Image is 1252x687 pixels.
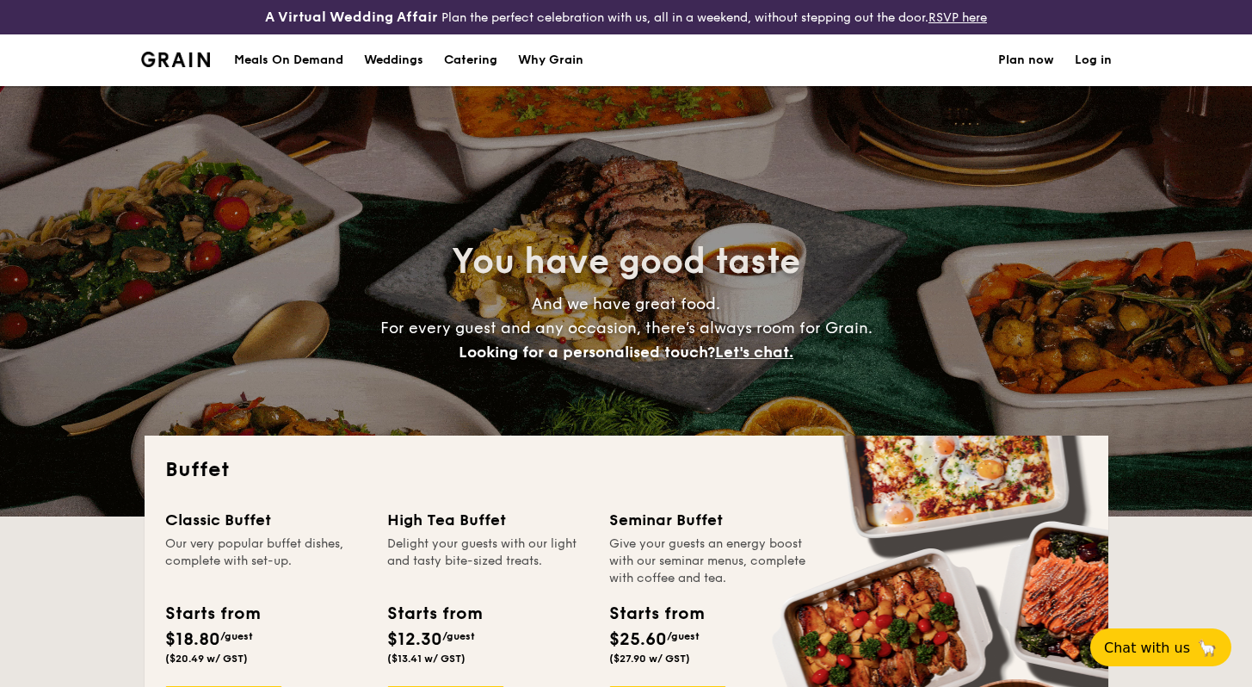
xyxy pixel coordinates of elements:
[518,34,583,86] div: Why Grain
[165,535,367,587] div: Our very popular buffet dishes, complete with set-up.
[234,34,343,86] div: Meals On Demand
[434,34,508,86] a: Catering
[387,629,442,650] span: $12.30
[165,629,220,650] span: $18.80
[609,508,811,532] div: Seminar Buffet
[387,601,481,627] div: Starts from
[928,10,987,25] a: RSVP here
[387,508,589,532] div: High Tea Buffet
[452,241,800,282] span: You have good taste
[998,34,1054,86] a: Plan now
[1090,628,1231,666] button: Chat with us🦙
[387,653,466,665] span: ($13.41 w/ GST)
[715,343,793,362] span: Let's chat.
[165,653,248,665] span: ($20.49 w/ GST)
[354,34,434,86] a: Weddings
[459,343,715,362] span: Looking for a personalised touch?
[165,601,259,627] div: Starts from
[444,34,497,86] h1: Catering
[1197,638,1218,658] span: 🦙
[609,535,811,587] div: Give your guests an energy boost with our seminar menus, complete with coffee and tea.
[141,52,211,67] a: Logotype
[1104,640,1190,656] span: Chat with us
[220,630,253,642] span: /guest
[609,601,703,627] div: Starts from
[265,7,438,28] h4: A Virtual Wedding Affair
[508,34,594,86] a: Why Grain
[609,629,667,650] span: $25.60
[442,630,475,642] span: /guest
[141,52,211,67] img: Grain
[667,630,700,642] span: /guest
[209,7,1044,28] div: Plan the perfect celebration with us, all in a weekend, without stepping out the door.
[165,508,367,532] div: Classic Buffet
[224,34,354,86] a: Meals On Demand
[1075,34,1112,86] a: Log in
[387,535,589,587] div: Delight your guests with our light and tasty bite-sized treats.
[165,456,1088,484] h2: Buffet
[609,653,690,665] span: ($27.90 w/ GST)
[364,34,423,86] div: Weddings
[380,294,873,362] span: And we have great food. For every guest and any occasion, there’s always room for Grain.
